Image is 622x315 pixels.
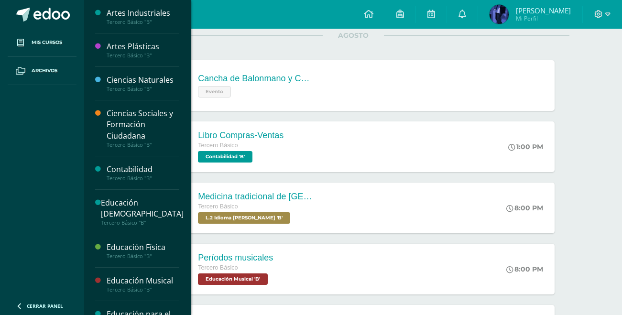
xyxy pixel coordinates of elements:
[198,151,252,163] span: Contabilidad 'B'
[107,141,179,148] div: Tercero Básico "B"
[8,57,76,85] a: Archivos
[506,204,543,212] div: 8:00 PM
[198,273,268,285] span: Educación Musical 'B'
[490,5,509,24] img: ad51f21b6edf1309c51066134ba26e68.png
[107,242,179,253] div: Educación Física
[107,8,179,19] div: Artes Industriales
[107,8,179,25] a: Artes IndustrialesTercero Básico "B"
[8,29,76,57] a: Mis cursos
[107,108,179,148] a: Ciencias Sociales y Formación CiudadanaTercero Básico "B"
[101,219,184,226] div: Tercero Básico "B"
[107,164,179,182] a: ContabilidadTercero Básico "B"
[107,75,179,86] div: Ciencias Naturales
[323,31,384,40] span: AGOSTO
[198,130,284,141] div: Libro Compras-Ventas
[107,108,179,141] div: Ciencias Sociales y Formación Ciudadana
[107,19,179,25] div: Tercero Básico "B"
[198,203,238,210] span: Tercero Básico
[32,67,57,75] span: Archivos
[107,86,179,92] div: Tercero Básico "B"
[107,75,179,92] a: Ciencias NaturalesTercero Básico "B"
[107,242,179,260] a: Educación FísicaTercero Básico "B"
[32,39,62,46] span: Mis cursos
[107,275,179,293] a: Educación MusicalTercero Básico "B"
[516,6,571,15] span: [PERSON_NAME]
[198,74,313,84] div: Cancha de Balonmano y Contenido
[198,142,238,149] span: Tercero Básico
[107,52,179,59] div: Tercero Básico "B"
[27,303,63,309] span: Cerrar panel
[198,253,273,263] div: Períodos musicales
[107,275,179,286] div: Educación Musical
[107,41,179,59] a: Artes PlásticasTercero Básico "B"
[516,14,571,22] span: Mi Perfil
[101,197,184,219] div: Educación [DEMOGRAPHIC_DATA]
[107,286,179,293] div: Tercero Básico "B"
[198,192,313,202] div: Medicina tradicional de [GEOGRAPHIC_DATA]
[107,253,179,260] div: Tercero Básico "B"
[107,175,179,182] div: Tercero Básico "B"
[107,41,179,52] div: Artes Plásticas
[101,197,184,226] a: Educación [DEMOGRAPHIC_DATA]Tercero Básico "B"
[198,264,238,271] span: Tercero Básico
[506,265,543,273] div: 8:00 PM
[198,86,231,98] span: Evento
[107,164,179,175] div: Contabilidad
[198,212,290,224] span: L.2 Idioma Maya Kaqchikel 'B'
[508,142,543,151] div: 1:00 PM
